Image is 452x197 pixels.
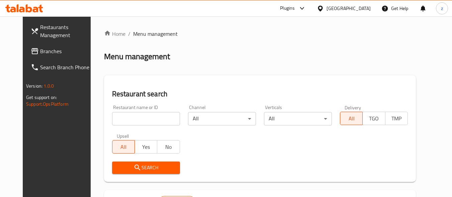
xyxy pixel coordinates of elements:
a: Branches [25,43,98,59]
div: All [188,112,256,125]
button: Search [112,162,180,174]
label: Upsell [117,133,129,138]
span: Yes [138,142,155,152]
button: No [157,140,180,154]
span: All [343,114,360,123]
span: All [115,142,132,152]
input: Search for restaurant name or ID.. [112,112,180,125]
a: Support.OpsPlatform [26,100,69,108]
span: TGO [365,114,382,123]
button: TMP [385,112,408,125]
span: Menu management [133,30,178,38]
h2: Menu management [104,51,170,62]
span: Branches [40,47,93,55]
a: Search Branch Phone [25,59,98,75]
button: All [112,140,135,154]
span: Version: [26,82,42,90]
div: Plugins [280,4,295,12]
span: No [160,142,177,152]
a: Home [104,30,125,38]
h2: Restaurant search [112,89,408,99]
span: TMP [388,114,405,123]
button: Yes [134,140,157,154]
span: 1.0.0 [43,82,54,90]
span: Restaurants Management [40,23,93,39]
button: TGO [362,112,385,125]
span: Search Branch Phone [40,63,93,71]
span: Get support on: [26,93,57,102]
label: Delivery [345,105,361,110]
li: / [128,30,130,38]
button: All [340,112,363,125]
div: All [264,112,332,125]
div: [GEOGRAPHIC_DATA] [327,5,371,12]
span: Search [117,164,175,172]
a: Restaurants Management [25,19,98,43]
span: z [441,5,443,12]
nav: breadcrumb [104,30,416,38]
